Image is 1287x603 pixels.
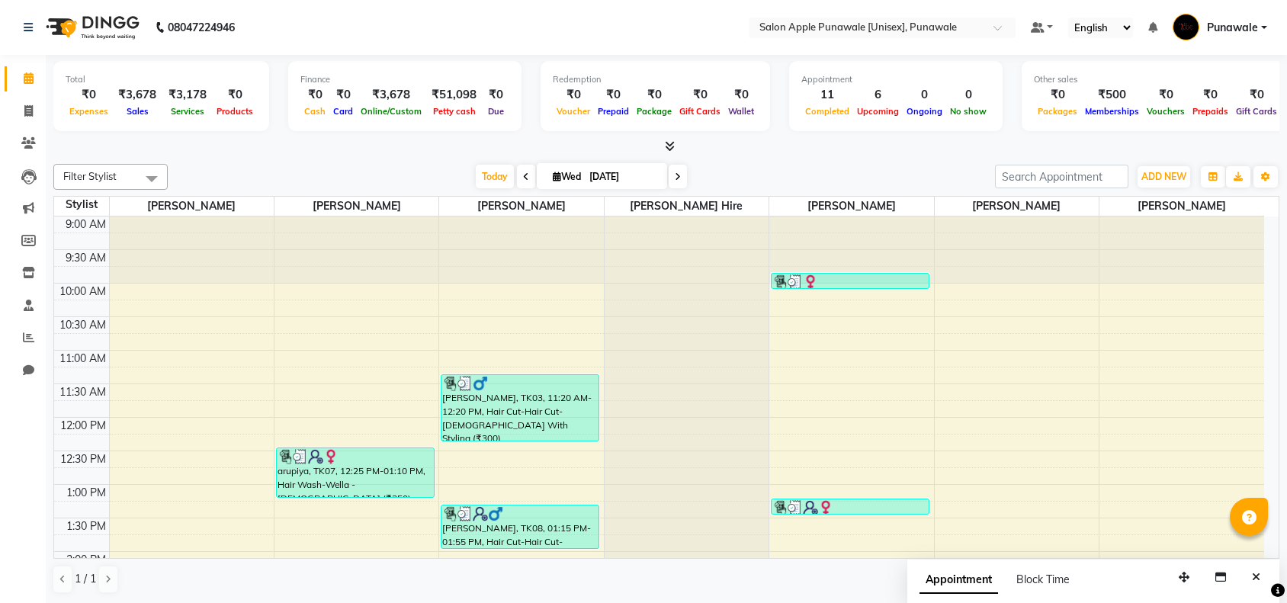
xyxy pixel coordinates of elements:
div: ₹0 [1189,86,1232,104]
div: ₹51,098 [425,86,483,104]
img: Punawale [1173,14,1199,40]
span: [PERSON_NAME] [274,197,438,216]
span: Punawale [1207,20,1258,36]
span: Gift Cards [676,106,724,117]
div: 0 [946,86,990,104]
span: Today [476,165,514,188]
div: Total [66,73,257,86]
span: Gift Cards [1232,106,1281,117]
b: 08047224946 [168,6,235,49]
div: 10:00 AM [56,284,109,300]
div: ₹3,678 [357,86,425,104]
div: 11 [801,86,853,104]
span: Products [213,106,257,117]
span: Appointment [920,566,998,594]
div: 1:30 PM [63,518,109,534]
span: Online/Custom [357,106,425,117]
div: [PERSON_NAME], TK03, 11:20 AM-12:20 PM, Hair Cut-Hair Cut-[DEMOGRAPHIC_DATA] With Styling (₹300) [441,375,599,441]
div: 6 [853,86,903,104]
span: Prepaid [594,106,633,117]
div: ₹0 [1232,86,1281,104]
div: ₹3,178 [162,86,213,104]
div: 11:00 AM [56,351,109,367]
div: 9:00 AM [63,217,109,233]
div: ₹0 [676,86,724,104]
span: Ongoing [903,106,946,117]
div: 12:00 PM [57,418,109,434]
div: 12:30 PM [57,451,109,467]
span: Vouchers [1143,106,1189,117]
div: ₹0 [483,86,509,104]
div: 11:30 AM [56,384,109,400]
span: Filter Stylist [63,170,117,182]
img: logo [39,6,143,49]
span: Upcoming [853,106,903,117]
input: 2025-09-03 [585,165,661,188]
div: 10:30 AM [56,317,109,333]
span: Completed [801,106,853,117]
div: ₹0 [724,86,758,104]
span: No show [946,106,990,117]
div: arupiya, TK07, 01:10 PM-01:25 PM, Threading-Upper Lips-[DEMOGRAPHIC_DATA] (₹30) [772,499,929,514]
div: ₹0 [1143,86,1189,104]
span: [PERSON_NAME] [935,197,1099,216]
span: 1 / 1 [75,571,96,587]
div: ₹0 [633,86,676,104]
span: Wed [549,171,585,182]
span: Due [484,106,508,117]
span: [PERSON_NAME] Hire [605,197,769,216]
span: ADD NEW [1141,171,1186,182]
div: ₹0 [594,86,633,104]
div: ₹0 [329,86,357,104]
span: [PERSON_NAME] [769,197,933,216]
div: arupiya, TK07, 12:25 PM-01:10 PM, Hair Wash-Wella -[DEMOGRAPHIC_DATA] (₹350) [277,448,434,497]
div: Stylist [54,197,109,213]
iframe: chat widget [1223,542,1272,588]
span: Card [329,106,357,117]
div: Redemption [553,73,758,86]
span: Expenses [66,106,112,117]
div: [PERSON_NAME], TK08, 01:15 PM-01:55 PM, Hair Cut-Hair Cut-[DEMOGRAPHIC_DATA] (₹200) [441,505,599,548]
span: Cash [300,106,329,117]
span: Memberships [1081,106,1143,117]
span: Block Time [1016,573,1070,586]
span: [PERSON_NAME] [439,197,603,216]
span: Packages [1034,106,1081,117]
span: Prepaids [1189,106,1232,117]
input: Search Appointment [995,165,1128,188]
div: 2:00 PM [63,552,109,568]
span: Services [167,106,208,117]
div: 0 [903,86,946,104]
span: Voucher [553,106,594,117]
div: ₹0 [66,86,112,104]
div: ₹0 [300,86,329,104]
span: Package [633,106,676,117]
span: [PERSON_NAME] [110,197,274,216]
div: Finance [300,73,509,86]
span: [PERSON_NAME] [1099,197,1264,216]
div: 1:00 PM [63,485,109,501]
div: ₹0 [213,86,257,104]
div: Other sales [1034,73,1281,86]
div: ₹0 [553,86,594,104]
div: ₹3,678 [112,86,162,104]
div: 9:30 AM [63,250,109,266]
span: Petty cash [429,106,480,117]
button: ADD NEW [1138,166,1190,188]
div: Appointment [801,73,990,86]
div: ₹500 [1081,86,1143,104]
div: janavi c, TK01, 09:50 AM-10:05 AM, Threading-Upper Lips-[DEMOGRAPHIC_DATA] (₹30) [772,274,929,288]
span: Wallet [724,106,758,117]
span: Sales [123,106,152,117]
div: ₹0 [1034,86,1081,104]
